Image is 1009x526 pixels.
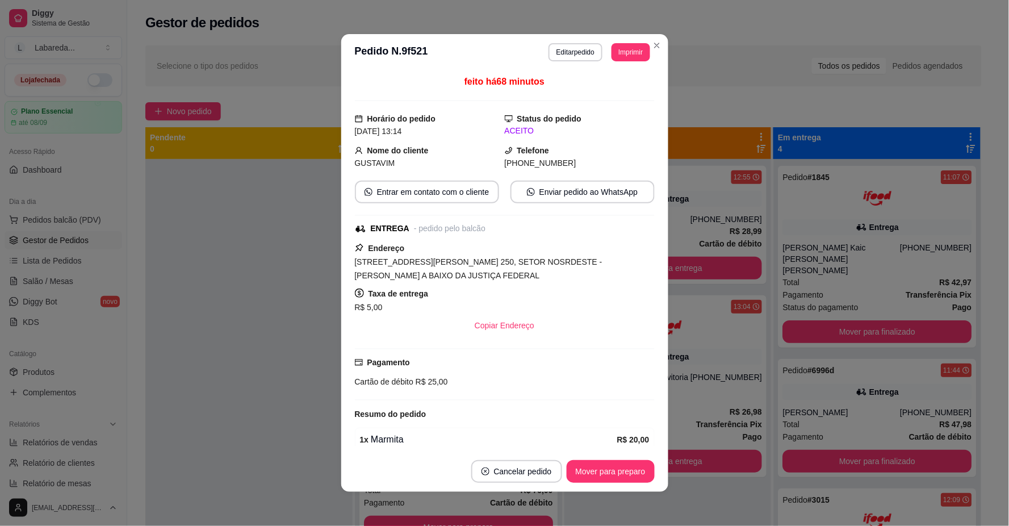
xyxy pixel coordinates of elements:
button: Imprimir [612,43,650,61]
strong: Endereço [369,244,405,253]
strong: Resumo do pedido [355,410,426,419]
span: close-circle [482,467,489,475]
button: Copiar Endereço [466,314,543,337]
span: [STREET_ADDRESS][PERSON_NAME] 250, SETOR NOSRDESTE - [PERSON_NAME] A BAIXO DA JUSTIÇA FEDERAL [355,257,602,280]
button: Editarpedido [549,43,602,61]
strong: Pagamento [367,358,410,367]
div: ENTREGA [371,223,409,235]
strong: Horário do pedido [367,114,436,123]
button: Close [648,36,666,55]
span: [DATE] 13:14 [355,127,402,136]
span: feito há 68 minutos [464,77,545,86]
span: [PHONE_NUMBER] [505,158,576,168]
strong: R$ 20,00 [617,435,650,444]
span: R$ 5,00 [355,303,383,312]
div: Marmita [360,433,617,446]
span: dollar [355,289,364,298]
span: credit-card [355,358,363,366]
div: ACEITO [505,125,655,137]
div: - pedido pelo balcão [414,223,485,235]
span: whats-app [527,188,535,196]
span: user [355,147,363,155]
strong: Telefone [517,146,550,155]
h3: Pedido N. 9f521 [355,43,428,61]
button: whats-appEnviar pedido ao WhatsApp [510,181,655,203]
span: Cartão de débito [355,377,414,386]
button: Mover para preparo [567,460,655,483]
span: whats-app [365,188,372,196]
strong: Nome do cliente [367,146,429,155]
span: desktop [505,115,513,123]
span: R$ 25,00 [413,377,448,386]
span: GUSTAVIM [355,158,395,168]
span: phone [505,147,513,155]
button: close-circleCancelar pedido [471,460,562,483]
strong: Status do pedido [517,114,582,123]
strong: Taxa de entrega [369,289,429,298]
span: calendar [355,115,363,123]
span: pushpin [355,243,364,252]
button: whats-appEntrar em contato com o cliente [355,181,499,203]
strong: 1 x [360,435,369,444]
